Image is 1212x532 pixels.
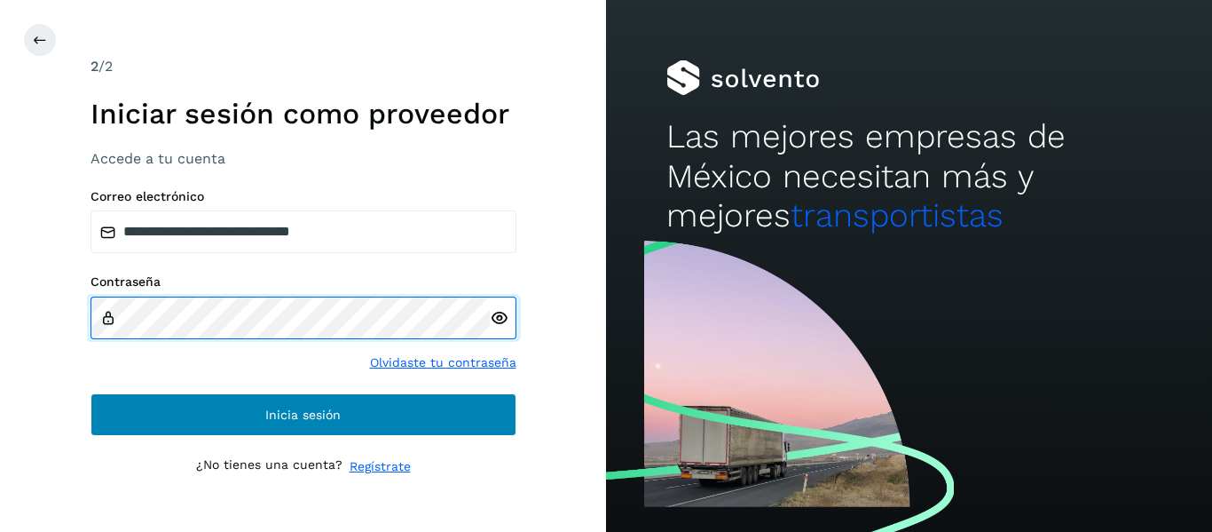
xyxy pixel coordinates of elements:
button: Inicia sesión [91,393,516,436]
label: Contraseña [91,274,516,290]
a: Regístrate [350,457,411,476]
label: Correo electrónico [91,189,516,204]
p: ¿No tienes una cuenta? [196,457,342,476]
span: transportistas [791,196,1003,234]
h2: Las mejores empresas de México necesitan más y mejores [666,117,1151,235]
div: /2 [91,56,516,77]
h1: Iniciar sesión como proveedor [91,97,516,131]
span: Inicia sesión [265,409,341,421]
span: 2 [91,58,98,75]
a: Olvidaste tu contraseña [370,353,516,372]
h3: Accede a tu cuenta [91,150,516,167]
